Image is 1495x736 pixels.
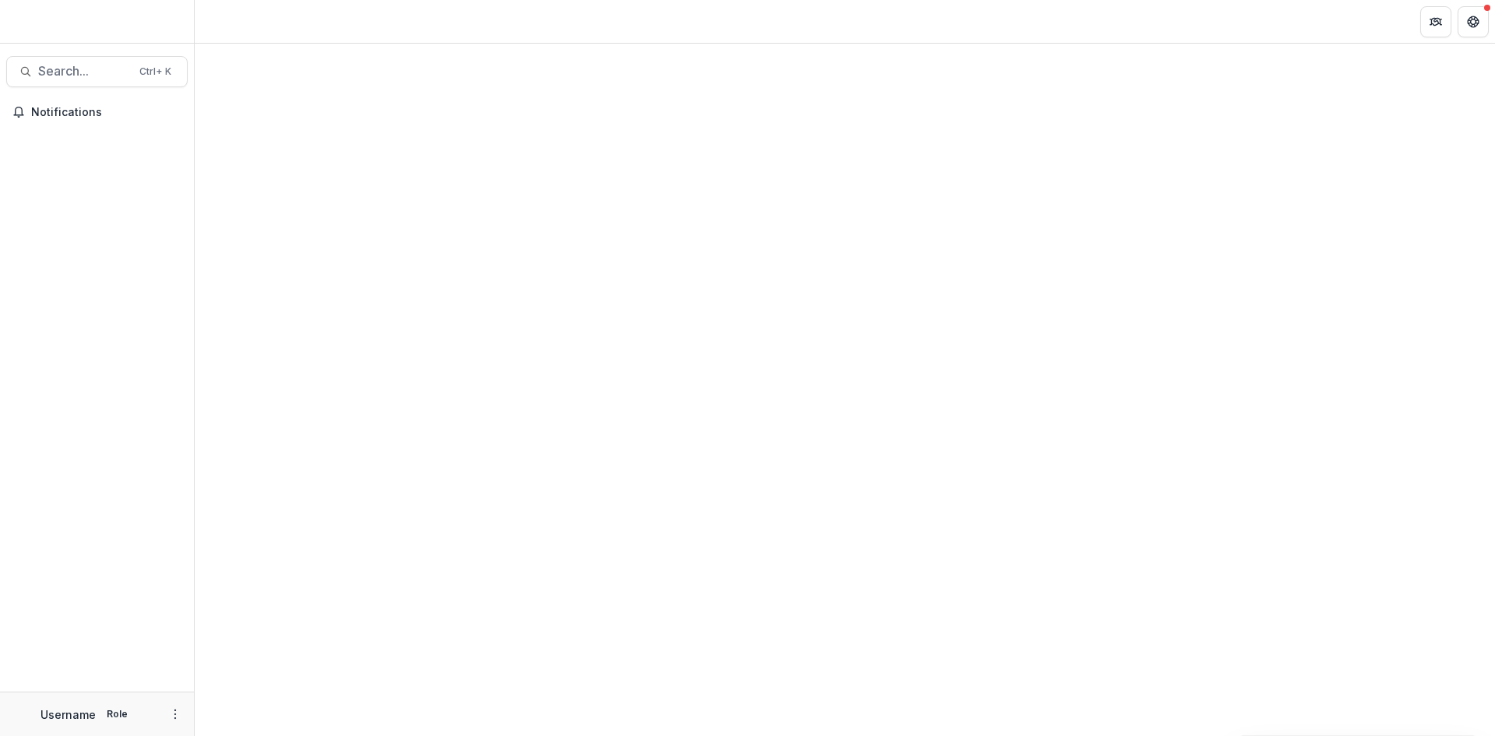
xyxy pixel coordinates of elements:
nav: breadcrumb [201,10,267,33]
button: Search... [6,56,188,87]
button: Notifications [6,100,188,125]
p: Role [102,707,132,721]
span: Notifications [31,106,181,119]
span: Search... [38,64,130,79]
button: Get Help [1458,6,1489,37]
button: Partners [1420,6,1451,37]
button: More [166,705,185,724]
p: Username [40,706,96,723]
div: Ctrl + K [136,63,174,80]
